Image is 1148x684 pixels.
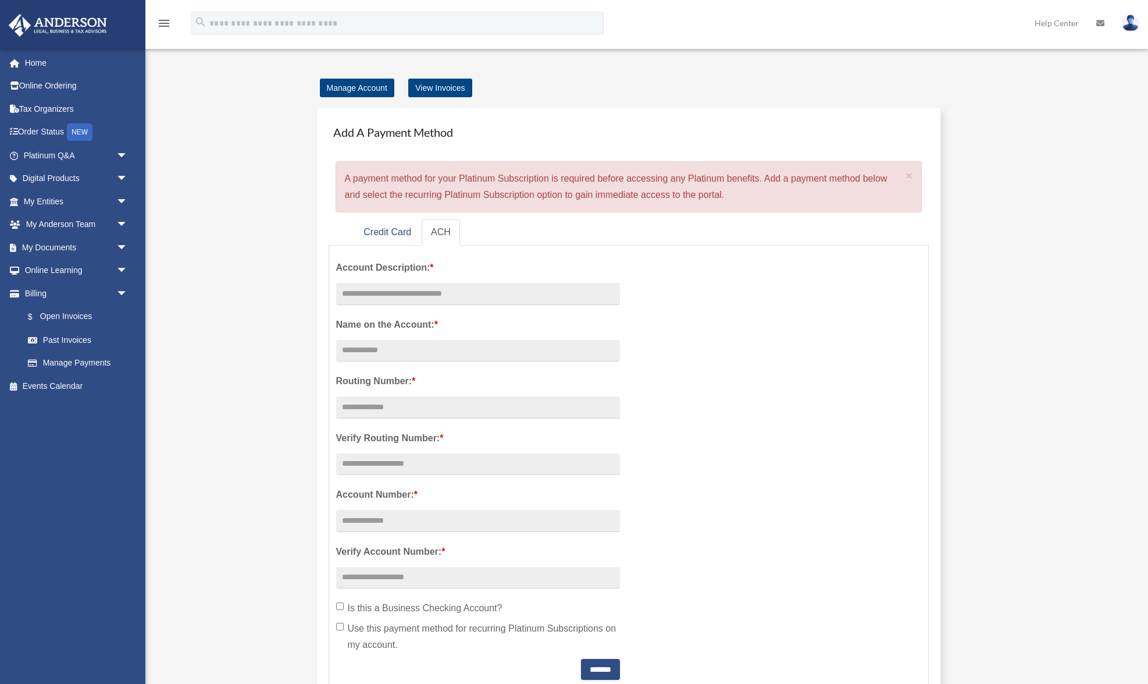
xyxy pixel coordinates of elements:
[336,621,620,653] label: Use this payment method for recurring Platinum Subscriptions on my account.
[336,260,620,276] label: Account Description:
[16,328,145,352] a: Past Invoices
[16,305,145,329] a: $Open Invoices
[320,79,394,97] a: Manage Account
[8,213,145,236] a: My Anderson Teamarrow_drop_down
[329,119,929,145] h4: Add A Payment Method
[8,51,145,75] a: Home
[116,213,140,237] span: arrow_drop_down
[336,487,620,503] label: Account Number:
[422,219,460,246] a: ACH
[408,79,472,97] a: View Invoices
[67,123,92,141] div: NEW
[157,16,171,30] i: menu
[8,282,145,305] a: Billingarrow_drop_down
[354,219,420,246] a: Credit Card
[336,544,620,560] label: Verify Account Number:
[336,603,344,610] input: Is this a Business Checking Account?
[8,190,145,213] a: My Entitiesarrow_drop_down
[336,373,620,389] label: Routing Number:
[8,259,145,282] a: Online Learningarrow_drop_down
[116,259,140,283] span: arrow_drop_down
[336,623,344,630] input: Use this payment method for recurring Platinum Subscriptions on my account.
[116,190,140,214] span: arrow_drop_down
[8,236,145,259] a: My Documentsarrow_drop_down
[116,282,140,306] span: arrow_drop_down
[157,20,171,30] a: menu
[905,169,913,182] span: ×
[8,167,145,190] a: Digital Productsarrow_drop_down
[8,121,145,144] a: Order StatusNEW
[336,317,620,333] label: Name on the Account:
[905,169,913,182] button: Close
[1122,15,1139,31] img: User Pic
[194,16,207,29] i: search
[8,374,145,398] a: Events Calendar
[5,14,110,37] img: Anderson Advisors Platinum Portal
[116,167,140,191] span: arrow_drop_down
[34,310,40,324] span: $
[116,236,140,260] span: arrow_drop_down
[8,75,145,98] a: Online Ordering
[336,430,620,446] label: Verify Routing Number:
[336,600,620,616] label: Is this a Business Checking Account?
[8,97,145,121] a: Tax Organizers
[16,352,140,375] a: Manage Payments
[116,144,140,168] span: arrow_drop_down
[336,161,922,212] div: A payment method for your Platinum Subscription is required before accessing any Platinum benefit...
[8,144,145,167] a: Platinum Q&Aarrow_drop_down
